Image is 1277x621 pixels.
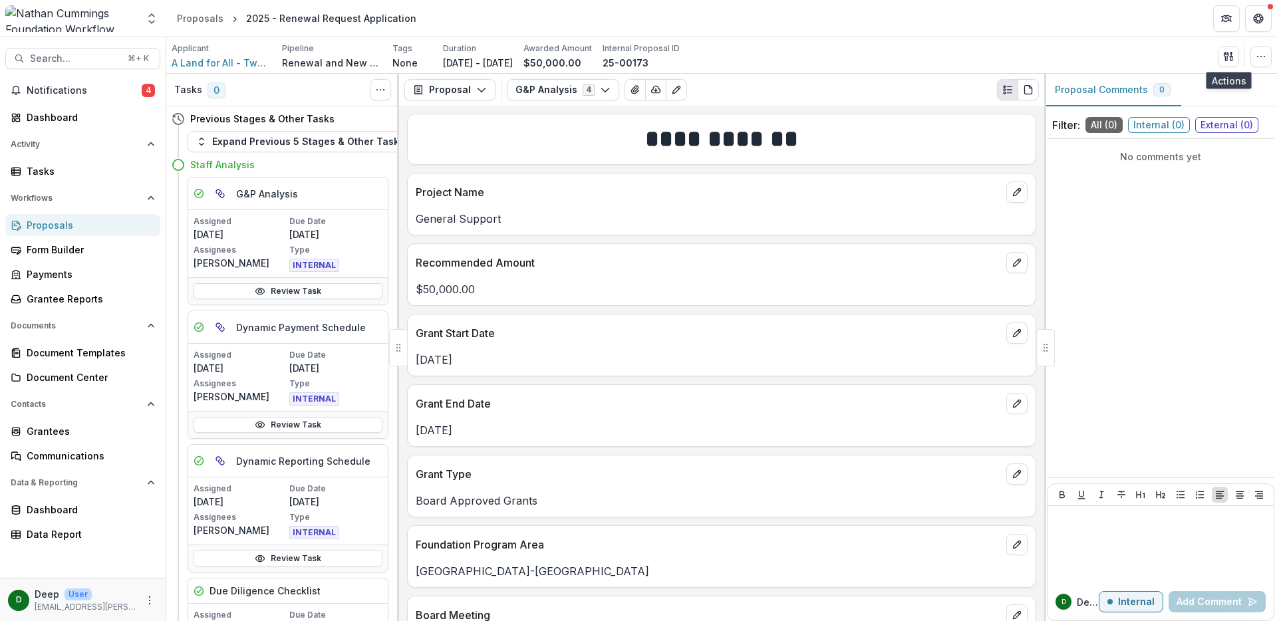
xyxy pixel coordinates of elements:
[27,110,150,124] div: Dashboard
[666,79,687,100] button: Edit as form
[289,361,382,375] p: [DATE]
[194,349,287,361] p: Assigned
[194,378,287,390] p: Assignees
[5,80,160,101] button: Notifications4
[172,56,271,70] span: A Land for All - Two States One Homeland
[289,526,339,539] span: INTERNAL
[27,424,150,438] div: Grantees
[11,140,142,149] span: Activity
[997,79,1018,100] button: Plaintext view
[404,79,496,100] button: Proposal
[194,361,287,375] p: [DATE]
[416,563,1028,579] p: [GEOGRAPHIC_DATA]-[GEOGRAPHIC_DATA]
[194,417,382,433] a: Review Task
[194,244,287,256] p: Assignees
[1133,487,1149,503] button: Heading 1
[27,346,150,360] div: Document Templates
[194,483,287,495] p: Assigned
[523,56,581,70] p: $50,000.00
[27,267,150,281] div: Payments
[194,283,382,299] a: Review Task
[289,227,382,241] p: [DATE]
[5,420,160,442] a: Grantees
[1153,487,1169,503] button: Heading 2
[35,587,59,601] p: Deep
[1044,74,1181,106] button: Proposal Comments
[210,584,321,598] h5: Due Diligence Checklist
[194,551,382,566] a: Review Task
[5,523,160,545] a: Data Report
[27,503,150,517] div: Dashboard
[1128,117,1190,133] span: Internal ( 0 )
[289,392,339,406] span: INTERNAL
[210,183,231,204] button: View dependent tasks
[11,321,142,330] span: Documents
[236,320,366,334] h5: Dynamic Payment Schedule
[416,537,1001,553] p: Foundation Program Area
[1213,5,1240,32] button: Partners
[1052,150,1269,164] p: No comments yet
[5,214,160,236] a: Proposals
[5,239,160,261] a: Form Builder
[5,288,160,310] a: Grantee Reports
[194,390,287,404] p: [PERSON_NAME]
[208,82,225,98] span: 0
[11,478,142,487] span: Data & Reporting
[416,466,1001,482] p: Grant Type
[282,43,314,55] p: Pipeline
[1099,591,1163,612] button: Internal
[282,56,382,70] p: Renewal and New Grants Pipeline
[1159,85,1165,94] span: 0
[603,43,680,55] p: Internal Proposal ID
[416,255,1001,271] p: Recommended Amount
[27,85,142,96] span: Notifications
[370,79,391,100] button: Toggle View Cancelled Tasks
[5,187,160,209] button: Open Workflows
[177,11,223,25] div: Proposals
[194,609,287,621] p: Assigned
[1006,252,1028,273] button: edit
[194,256,287,270] p: [PERSON_NAME]
[1006,182,1028,203] button: edit
[142,592,158,608] button: More
[1054,487,1070,503] button: Bold
[5,134,160,155] button: Open Activity
[27,218,150,232] div: Proposals
[289,511,382,523] p: Type
[190,158,255,172] h4: Staff Analysis
[392,43,412,55] p: Tags
[27,243,150,257] div: Form Builder
[30,53,120,64] span: Search...
[27,527,150,541] div: Data Report
[1251,487,1267,503] button: Align Right
[16,596,22,604] div: Deep
[1006,463,1028,485] button: edit
[1018,79,1039,100] button: PDF view
[416,211,1028,227] p: General Support
[5,366,160,388] a: Document Center
[35,601,136,613] p: [EMAIL_ADDRESS][PERSON_NAME][DOMAIN_NAME]
[5,342,160,364] a: Document Templates
[1006,393,1028,414] button: edit
[172,9,422,28] nav: breadcrumb
[523,43,592,55] p: Awarded Amount
[1232,487,1248,503] button: Align Center
[125,51,152,66] div: ⌘ + K
[1006,534,1028,555] button: edit
[210,450,231,471] button: View dependent tasks
[289,259,339,272] span: INTERNAL
[289,244,382,256] p: Type
[392,56,418,70] p: None
[5,106,160,128] a: Dashboard
[1118,596,1155,608] p: Internal
[236,187,298,201] h5: G&P Analysis
[188,131,413,152] button: Expand Previous 5 Stages & Other Tasks
[1085,117,1123,133] span: All ( 0 )
[1062,598,1066,605] div: Deep
[289,495,382,509] p: [DATE]
[1245,5,1272,32] button: Get Help
[210,316,231,338] button: View dependent tasks
[5,160,160,182] a: Tasks
[625,79,646,100] button: View Attached Files
[603,56,648,70] p: 25-00173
